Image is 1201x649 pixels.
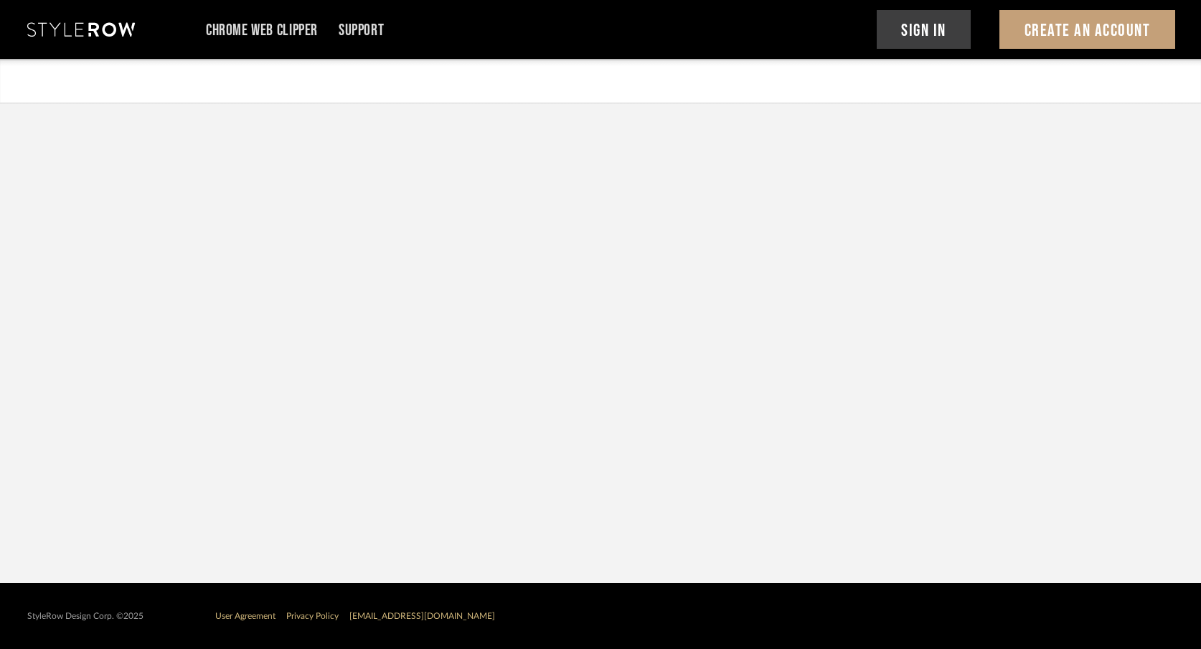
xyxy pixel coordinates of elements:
a: Chrome Web Clipper [206,24,318,37]
button: Sign In [877,10,971,49]
a: [EMAIL_ADDRESS][DOMAIN_NAME] [349,612,495,620]
a: Privacy Policy [286,612,339,620]
a: User Agreement [215,612,275,620]
div: StyleRow Design Corp. ©2025 [27,611,143,622]
button: Create An Account [999,10,1175,49]
a: Support [339,24,384,37]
